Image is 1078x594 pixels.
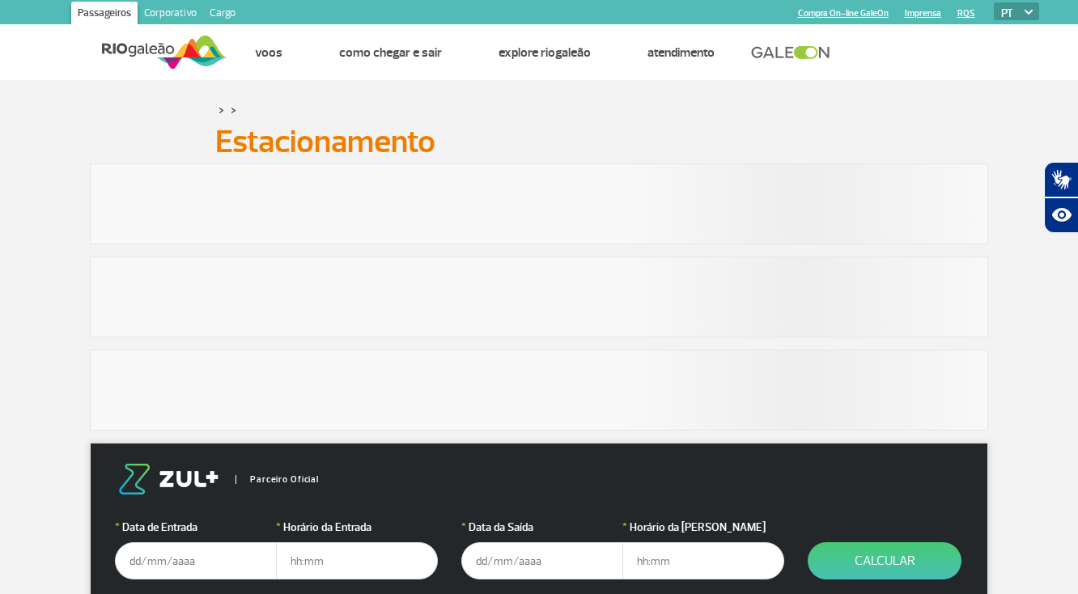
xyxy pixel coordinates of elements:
div: Plugin de acessibilidade da Hand Talk. [1044,162,1078,233]
span: Parceiro Oficial [236,475,319,484]
label: Data da Saída [461,519,623,536]
label: Horário da [PERSON_NAME] [622,519,784,536]
a: Compra On-line GaleOn [798,8,889,19]
a: Explore RIOgaleão [499,45,591,61]
button: Abrir recursos assistivos. [1044,197,1078,233]
label: Data de Entrada [115,519,277,536]
button: Calcular [808,542,961,579]
button: Abrir tradutor de língua de sinais. [1044,162,1078,197]
a: Corporativo [138,2,203,28]
a: Cargo [203,2,242,28]
input: hh:mm [276,542,438,579]
a: Voos [255,45,282,61]
a: RQS [957,8,975,19]
input: hh:mm [622,542,784,579]
label: Horário da Entrada [276,519,438,536]
a: Imprensa [905,8,941,19]
a: Como chegar e sair [339,45,442,61]
a: > [219,100,224,119]
a: > [231,100,236,119]
input: dd/mm/aaaa [115,542,277,579]
img: logo-zul.png [115,464,222,494]
a: Atendimento [647,45,715,61]
input: dd/mm/aaaa [461,542,623,579]
a: Passageiros [71,2,138,28]
h1: Estacionamento [215,128,863,155]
